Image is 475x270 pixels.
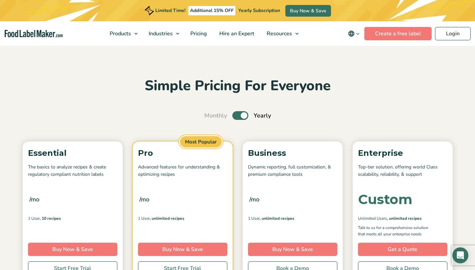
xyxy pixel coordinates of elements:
[184,21,212,46] a: Pricing
[261,21,302,46] a: Resources
[104,21,141,46] a: Products
[138,163,227,178] p: Advanced features for understanding & optimizing recipes
[213,21,259,46] a: Hire an Expert
[19,77,456,95] h2: Simple Pricing For Everyone
[260,215,294,221] span: , Unlimited Recipes
[358,215,387,221] span: Unlimited Users
[29,195,39,204] span: /mo
[138,147,227,159] p: Pro
[188,6,235,15] span: Additional 15% OFF
[217,30,255,37] span: Hire an Expert
[248,243,337,256] a: Buy Now & Save
[155,7,185,14] span: Limited Time!
[138,215,150,221] span: 1 User
[238,7,280,14] span: Yearly Subscription
[150,215,184,221] span: , Unlimited Recipes
[188,30,208,37] span: Pricing
[138,243,227,256] a: Buy Now & Save
[265,30,293,37] span: Resources
[248,163,337,178] p: Dynamic reporting, full customization, & premium compliance tools
[28,215,40,221] span: 1 User
[28,243,117,256] a: Buy Now & Save
[358,193,412,206] div: Custom
[452,247,468,263] div: Open Intercom Messenger
[204,111,227,120] span: Monthly
[358,225,435,237] p: Talk to us for a comprehensive solution that meets all your enterprise needs
[248,215,260,221] span: 1 User
[139,195,149,204] span: /mo
[40,215,61,221] span: , 10 Recipes
[285,5,331,17] a: Buy Now & Save
[249,195,259,204] span: /mo
[28,163,117,178] p: The basics to analyze recipes & create regulatory compliant nutrition labels
[108,30,132,37] span: Products
[143,21,183,46] a: Industries
[364,27,432,40] a: Create a free label
[358,163,447,178] p: Top-tier solution, offering world Class scalability, reliability, & support
[28,147,117,159] p: Essential
[147,30,173,37] span: Industries
[254,111,271,120] span: Yearly
[179,135,223,149] span: Most Popular
[387,215,422,221] span: , Unlimited Recipes
[232,111,248,120] label: Toggle
[358,147,447,159] p: Enterprise
[248,147,337,159] p: Business
[435,27,471,40] a: Login
[358,243,447,256] a: Get a Quote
